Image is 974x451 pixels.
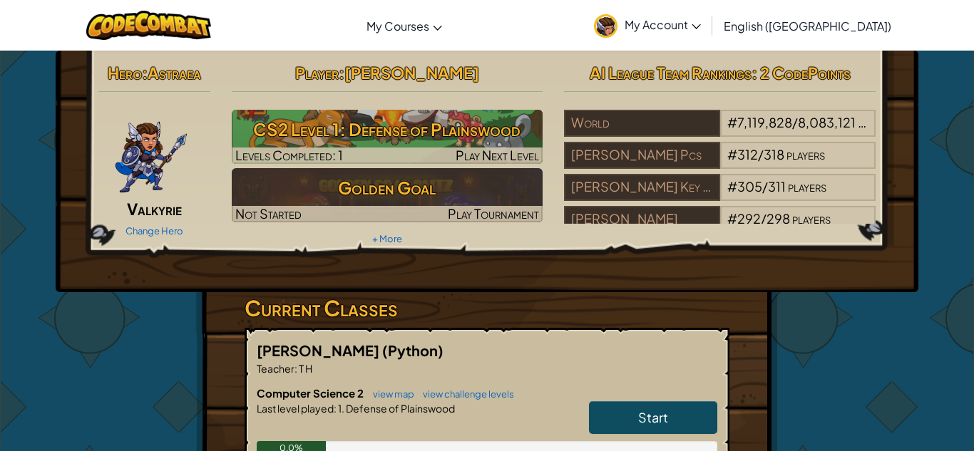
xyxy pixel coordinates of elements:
[638,409,668,425] span: Start
[382,341,444,359] span: (Python)
[762,178,768,195] span: /
[334,402,337,415] span: :
[564,174,719,201] div: [PERSON_NAME] Key Academy Pcs
[727,146,737,162] span: #
[235,147,343,163] span: Levels Completed: 1
[416,388,514,400] a: view challenge levels
[564,219,876,236] a: [PERSON_NAME]#292/298players
[339,63,344,83] span: :
[297,362,312,375] span: T H
[148,63,201,83] span: Astraea
[788,178,826,195] span: players
[232,110,543,164] a: Play Next Level
[295,63,339,83] span: Player
[590,63,752,83] span: AI League Team Rankings
[359,6,449,45] a: My Courses
[114,110,188,195] img: ValkyriePose.png
[235,205,302,222] span: Not Started
[366,19,429,33] span: My Courses
[798,114,856,130] span: 8,083,121
[232,168,543,222] a: Golden GoalNot StartedPlay Tournament
[768,178,786,195] span: 311
[564,142,719,169] div: [PERSON_NAME] Pcs
[727,178,737,195] span: #
[366,388,414,400] a: view map
[792,210,831,227] span: players
[717,6,898,45] a: English ([GEOGRAPHIC_DATA])
[737,114,792,130] span: 7,119,828
[125,225,183,237] a: Change Hero
[724,19,891,33] span: English ([GEOGRAPHIC_DATA])
[344,63,479,83] span: [PERSON_NAME]
[257,402,334,415] span: Last level played
[564,155,876,172] a: [PERSON_NAME] Pcs#312/318players
[764,146,784,162] span: 318
[727,114,737,130] span: #
[752,63,851,83] span: : 2 CodePoints
[344,402,455,415] span: Defense of Plainswood
[108,63,142,83] span: Hero
[232,113,543,145] h3: CS2 Level 1: Defense of Plainswood
[564,187,876,204] a: [PERSON_NAME] Key Academy Pcs#305/311players
[456,147,539,163] span: Play Next Level
[337,402,344,415] span: 1.
[257,362,294,375] span: Teacher
[767,210,790,227] span: 298
[625,17,701,32] span: My Account
[142,63,148,83] span: :
[257,341,382,359] span: [PERSON_NAME]
[232,110,543,164] img: CS2 Level 1: Defense of Plainswood
[294,362,297,375] span: :
[257,386,366,400] span: Computer Science 2
[564,110,719,137] div: World
[786,146,825,162] span: players
[737,146,758,162] span: 312
[737,210,761,227] span: 292
[232,168,543,222] img: Golden Goal
[245,292,729,324] h3: Current Classes
[587,3,708,48] a: My Account
[594,14,617,38] img: avatar
[564,123,876,140] a: World#7,119,828/8,083,121players
[792,114,798,130] span: /
[758,146,764,162] span: /
[737,178,762,195] span: 305
[372,233,402,244] a: + More
[761,210,767,227] span: /
[86,11,211,40] img: CodeCombat logo
[127,199,182,219] span: Valkyrie
[564,206,719,233] div: [PERSON_NAME]
[232,172,543,204] h3: Golden Goal
[727,210,737,227] span: #
[448,205,539,222] span: Play Tournament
